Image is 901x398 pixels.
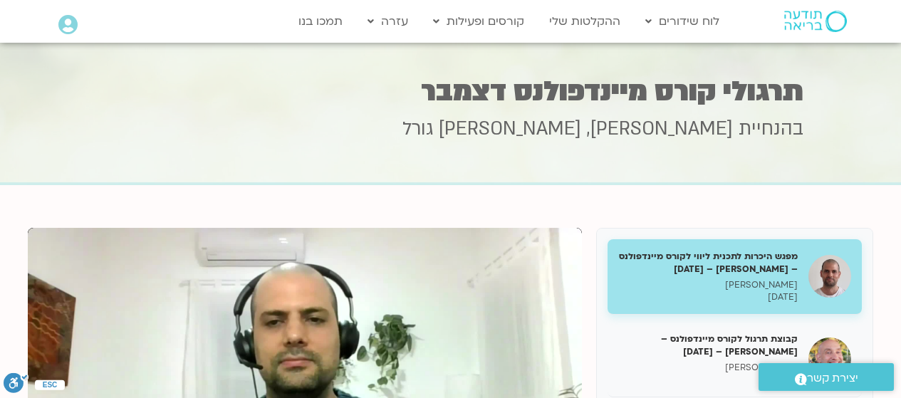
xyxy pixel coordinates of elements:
a: לוח שידורים [638,8,726,35]
p: [PERSON_NAME] [618,362,798,374]
a: יצירת קשר [759,363,894,391]
h1: תרגולי קורס מיינדפולנס דצמבר [98,78,803,105]
h5: קבוצת תרגול לקורס מיינדפולנס – [PERSON_NAME] – [DATE] [618,332,798,358]
a: ההקלטות שלי [542,8,627,35]
a: קורסים ופעילות [426,8,531,35]
span: יצירת קשר [807,369,858,388]
p: [PERSON_NAME] [618,279,798,291]
p: [DATE] [618,291,798,303]
img: תודעה בריאה [784,11,847,32]
img: מפגש היכרות לתכנית ליווי לקורס מיינדפולנס – דקל – 17/12/24 [808,255,851,298]
p: [DATE] [618,374,798,386]
span: בהנחיית [739,116,803,142]
h5: מפגש היכרות לתכנית ליווי לקורס מיינדפולנס – [PERSON_NAME] – [DATE] [618,250,798,276]
a: עזרה [360,8,415,35]
img: קבוצת תרגול לקורס מיינדפולנס – רון אלון – 18/12/24 [808,337,851,380]
a: תמכו בנו [291,8,350,35]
